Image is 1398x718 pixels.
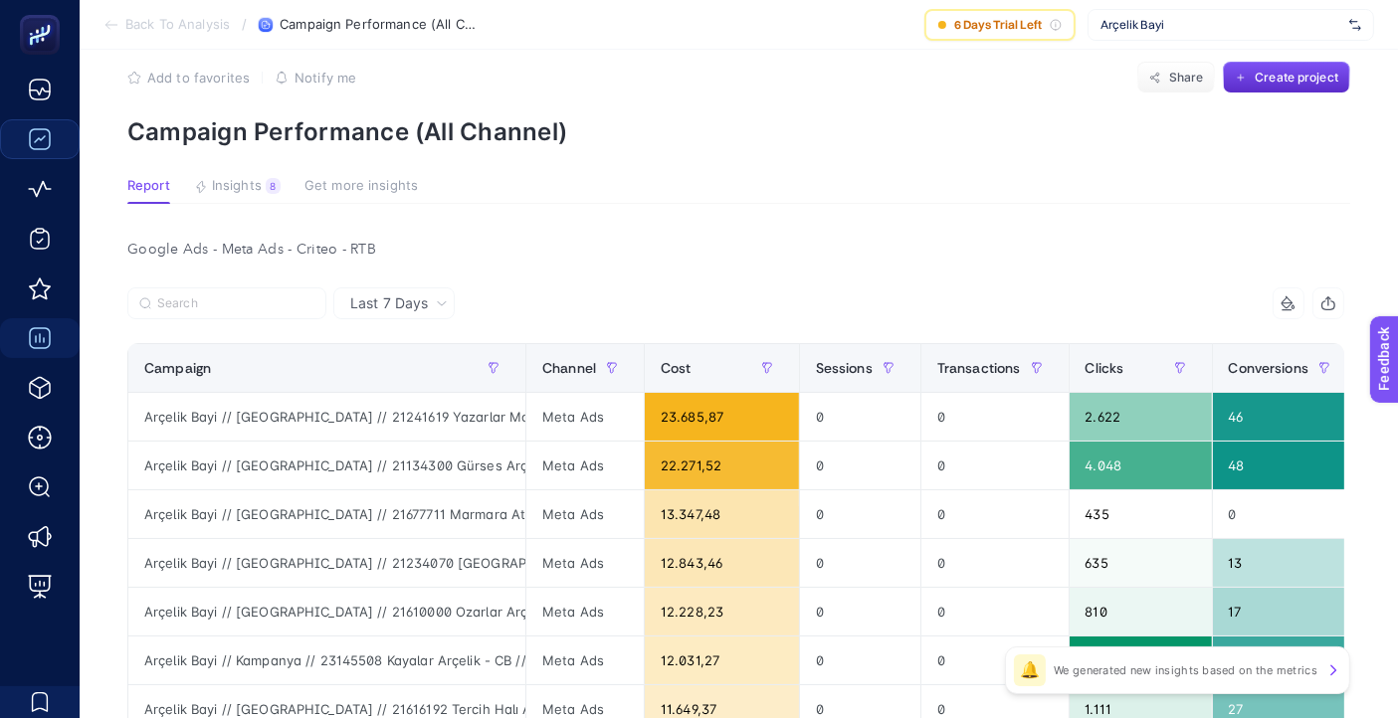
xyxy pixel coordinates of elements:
div: 0 [921,490,1069,538]
span: Get more insights [304,178,418,194]
p: We generated new insights based on the metrics [1054,662,1317,678]
div: 48 [1213,442,1357,489]
div: 4.048 [1070,442,1212,489]
div: 8 [266,178,281,194]
div: 0 [1213,490,1357,538]
div: 2.622 [1070,393,1212,441]
div: 39 [1213,636,1357,684]
span: Add to favorites [147,70,250,86]
div: 635 [1070,539,1212,587]
div: Meta Ads [526,393,644,441]
span: Feedback [12,6,76,22]
span: Cost [661,360,692,376]
div: 0 [921,539,1069,587]
div: 12.031,27 [645,636,799,684]
div: Arçelik Bayi // [GEOGRAPHIC_DATA] // 21234070 [GEOGRAPHIC_DATA] Arçelik - [GEOGRAPHIC_DATA] - ID ... [128,539,525,587]
div: 0 [921,636,1069,684]
div: Arçelik Bayi // [GEOGRAPHIC_DATA] // 21241619 Yazarlar Mobilya Arçelik - ÇYK // [GEOGRAPHIC_DATA]... [128,393,525,441]
span: Sessions [816,360,873,376]
span: Insights [212,178,262,194]
span: / [242,16,247,32]
div: Meta Ads [526,490,644,538]
button: Add to favorites [127,70,250,86]
div: 0 [800,490,920,538]
span: Transactions [937,360,1021,376]
div: 810 [1070,588,1212,635]
div: Arçelik Bayi // [GEOGRAPHIC_DATA] // 21134300 Gürses Arçelik - [GEOGRAPHIC_DATA] - ID - Video // ... [128,442,525,489]
div: 0 [800,588,920,635]
div: 17 [1213,588,1357,635]
div: 12.843,46 [645,539,799,587]
div: 0 [800,442,920,489]
div: Meta Ads [526,539,644,587]
span: 6 Days Trial Left [954,17,1042,33]
div: Meta Ads [526,636,644,684]
div: 13.347,48 [645,490,799,538]
div: 435 [1070,490,1212,538]
span: Channel [542,360,596,376]
div: 0 [921,442,1069,489]
div: 0 [921,393,1069,441]
button: Share [1137,62,1215,93]
div: Google Ads - Meta Ads - Criteo - RTB [111,236,1360,264]
input: Search [157,296,314,311]
span: Campaign Performance (All Channel) [280,17,479,33]
span: Back To Analysis [125,17,230,33]
span: Campaign [144,360,211,376]
div: 0 [800,393,920,441]
div: 5.332 [1070,636,1212,684]
button: Notify me [275,70,356,86]
div: 13 [1213,539,1357,587]
p: Campaign Performance (All Channel) [127,117,1350,146]
button: Create project [1223,62,1350,93]
div: 🔔 [1014,654,1046,686]
span: Notify me [295,70,356,86]
div: 0 [921,588,1069,635]
div: Arçelik Bayi // [GEOGRAPHIC_DATA] // 21610000 Ozarlar Arçelik - ÇYK // [GEOGRAPHIC_DATA] - [GEOGR... [128,588,525,635]
div: 0 [800,539,920,587]
div: 22.271,52 [645,442,799,489]
div: 23.685,87 [645,393,799,441]
div: 0 [800,636,920,684]
div: Arçelik Bayi // [GEOGRAPHIC_DATA] // 21677711 Marmara Atılım Arçelik - [GEOGRAPHIC_DATA] - ÇYK- /... [128,490,525,538]
div: Arçelik Bayi // Kampanya // 23145508 Kayalar Arçelik - CB // İzmir Bölgesi - Manisa // Facebook /... [128,636,525,684]
span: Share [1169,70,1204,86]
div: Meta Ads [526,442,644,489]
span: Clicks [1086,360,1124,376]
span: Report [127,178,170,194]
img: svg%3e [1349,15,1361,35]
span: Create project [1255,70,1338,86]
span: Arçelik Bayi [1100,17,1341,33]
span: Conversions [1229,360,1309,376]
span: Last 7 Days [350,293,428,313]
div: 12.228,23 [645,588,799,635]
div: Meta Ads [526,588,644,635]
div: 46 [1213,393,1357,441]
